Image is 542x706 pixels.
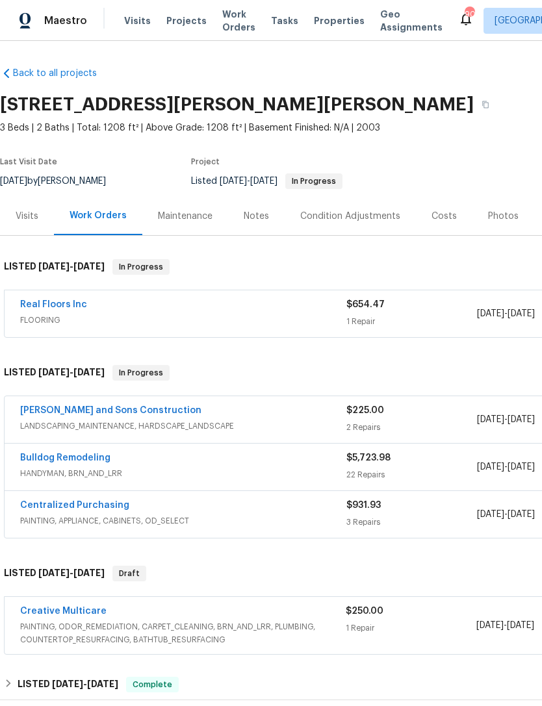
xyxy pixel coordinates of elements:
[124,14,151,27] span: Visits
[346,607,383,616] span: $250.00
[287,177,341,185] span: In Progress
[432,210,457,223] div: Costs
[346,453,391,462] span: $5,723.98
[220,177,277,186] span: -
[114,366,168,379] span: In Progress
[20,406,201,415] a: [PERSON_NAME] and Sons Construction
[346,622,476,635] div: 1 Repair
[38,368,70,377] span: [DATE]
[508,309,535,318] span: [DATE]
[38,262,105,271] span: -
[38,568,70,577] span: [DATE]
[508,510,535,519] span: [DATE]
[20,514,346,527] span: PAINTING, APPLIANCE, CABINETS, OD_SELECT
[477,415,504,424] span: [DATE]
[488,210,519,223] div: Photos
[20,314,346,327] span: FLOORING
[87,679,118,688] span: [DATE]
[20,501,129,510] a: Centralized Purchasing
[73,262,105,271] span: [DATE]
[465,8,474,21] div: 90
[20,467,346,480] span: HANDYMAN, BRN_AND_LRR
[52,679,118,688] span: -
[346,516,477,529] div: 3 Repairs
[507,621,534,630] span: [DATE]
[158,210,213,223] div: Maintenance
[477,460,535,473] span: -
[477,510,504,519] span: [DATE]
[38,368,105,377] span: -
[73,568,105,577] span: [DATE]
[4,566,105,581] h6: LISTED
[222,8,255,34] span: Work Orders
[346,421,477,434] div: 2 Repairs
[20,453,110,462] a: Bulldog Remodeling
[4,259,105,275] h6: LISTED
[271,16,298,25] span: Tasks
[477,462,504,472] span: [DATE]
[508,415,535,424] span: [DATE]
[114,260,168,273] span: In Progress
[18,677,118,692] h6: LISTED
[474,93,497,116] button: Copy Address
[166,14,207,27] span: Projects
[4,365,105,381] h6: LISTED
[250,177,277,186] span: [DATE]
[114,567,145,580] span: Draft
[346,501,381,510] span: $931.93
[191,177,342,186] span: Listed
[70,209,127,222] div: Work Orders
[300,210,400,223] div: Condition Adjustments
[244,210,269,223] div: Notes
[191,158,220,166] span: Project
[314,14,365,27] span: Properties
[220,177,247,186] span: [DATE]
[52,679,83,688] span: [DATE]
[346,406,384,415] span: $225.00
[20,420,346,433] span: LANDSCAPING_MAINTENANCE, HARDSCAPE_LANDSCAPE
[477,508,535,521] span: -
[16,210,38,223] div: Visits
[44,14,87,27] span: Maestro
[346,468,477,481] div: 22 Repairs
[38,568,105,577] span: -
[73,368,105,377] span: [DATE]
[127,678,177,691] span: Complete
[477,309,504,318] span: [DATE]
[38,262,70,271] span: [DATE]
[476,619,534,632] span: -
[346,300,385,309] span: $654.47
[346,315,477,328] div: 1 Repair
[508,462,535,472] span: [DATE]
[477,307,535,320] span: -
[20,620,346,646] span: PAINTING, ODOR_REMEDIATION, CARPET_CLEANING, BRN_AND_LRR, PLUMBING, COUNTERTOP_RESURFACING, BATHT...
[380,8,443,34] span: Geo Assignments
[476,621,504,630] span: [DATE]
[477,413,535,426] span: -
[20,607,107,616] a: Creative Multicare
[20,300,87,309] a: Real Floors Inc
